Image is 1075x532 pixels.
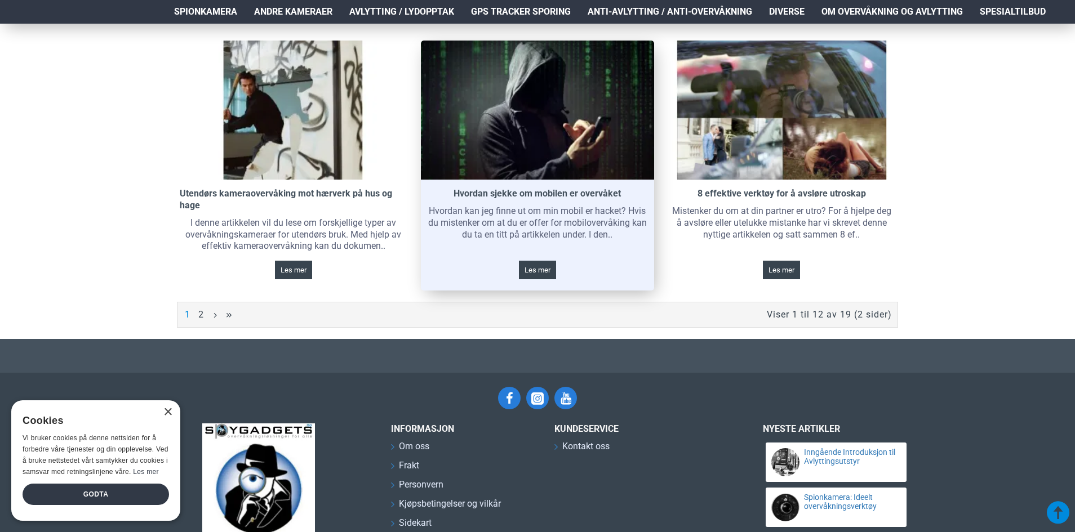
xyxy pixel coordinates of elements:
[180,188,407,212] a: Utendørs kameraovervåking mot hærverk på hus og hage
[197,309,206,321] a: 2
[698,188,866,200] a: 8 effektive verktøy for å avsløre utroskap
[177,214,410,255] div: I denne artikkelen vil du lese om forskjellige typer av overvåkningskameraer for utendørs bruk. M...
[391,497,501,516] a: Kjøpsbetingelser og vilkår
[281,266,306,274] span: Les mer
[821,5,963,19] span: Om overvåkning og avlytting
[588,5,752,19] span: Anti-avlytting / Anti-overvåkning
[763,261,800,279] a: Les mer
[349,5,454,19] span: Avlytting / Lydopptak
[399,459,419,472] span: Frakt
[769,5,805,19] span: Diverse
[174,5,237,19] span: Spionkamera
[23,484,169,505] div: Godta
[525,266,550,274] span: Les mer
[471,5,571,19] span: GPS Tracker Sporing
[399,440,429,453] span: Om oss
[391,440,429,459] a: Om oss
[163,408,172,417] div: Close
[519,261,556,279] a: Les mer
[391,423,537,434] h3: INFORMASJON
[421,203,654,243] div: Hvordan kan jeg finne ut om min mobil er hacket? Hvis du mistenker om at du er offer for mobilove...
[769,266,794,274] span: Les mer
[562,440,610,453] span: Kontakt oss
[554,440,610,459] a: Kontakt oss
[665,203,898,243] div: Mistenker du om at din partner er utro? For å hjelpe deg å avsløre eller utelukke mistanke har vi...
[275,261,312,279] a: Les mer
[391,459,419,478] a: Frakt
[399,497,501,511] span: Kjøpsbetingelser og vilkår
[399,478,443,491] span: Personvern
[763,423,909,434] h3: Nyeste artikler
[254,5,332,19] span: Andre kameraer
[23,434,168,475] span: Vi bruker cookies på denne nettsiden for å forbedre våre tjenester og din opplevelse. Ved å bruke...
[554,423,723,434] h3: Kundeservice
[980,5,1046,19] span: Spesialtilbud
[23,409,162,433] div: Cookies
[391,478,443,497] a: Personvern
[133,468,158,476] a: Les mer, opens a new window
[454,188,621,200] a: Hvordan sjekke om mobilen er overvåket
[804,493,896,511] a: Spionkamera: Ideelt overvåkningsverktøy
[183,309,192,321] span: 1
[767,308,892,321] div: Viser 1 til 12 av 19 (2 sider)
[399,516,432,530] span: Sidekart
[804,448,896,466] a: Inngående Introduksjon til Avlyttingsutstyr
